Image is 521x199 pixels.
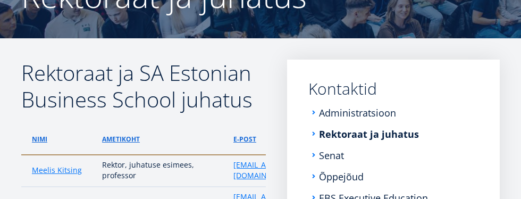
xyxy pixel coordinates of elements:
p: Rektor, juhatuse esimees, professor [102,160,223,181]
a: ametikoht [102,134,140,145]
a: Nimi [32,134,47,145]
a: Õppejõud [319,171,364,182]
a: [EMAIL_ADDRESS][DOMAIN_NAME] [233,160,297,181]
a: Kontaktid [308,81,478,97]
a: Meelis Kitsing [32,165,82,176]
a: Senat [319,150,344,161]
a: e-post [233,134,256,145]
a: Rektoraat ja juhatus [319,129,419,139]
h2: Rektoraat ja SA Estonian Business School juhatus [21,60,266,113]
a: Administratsioon [319,107,396,118]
